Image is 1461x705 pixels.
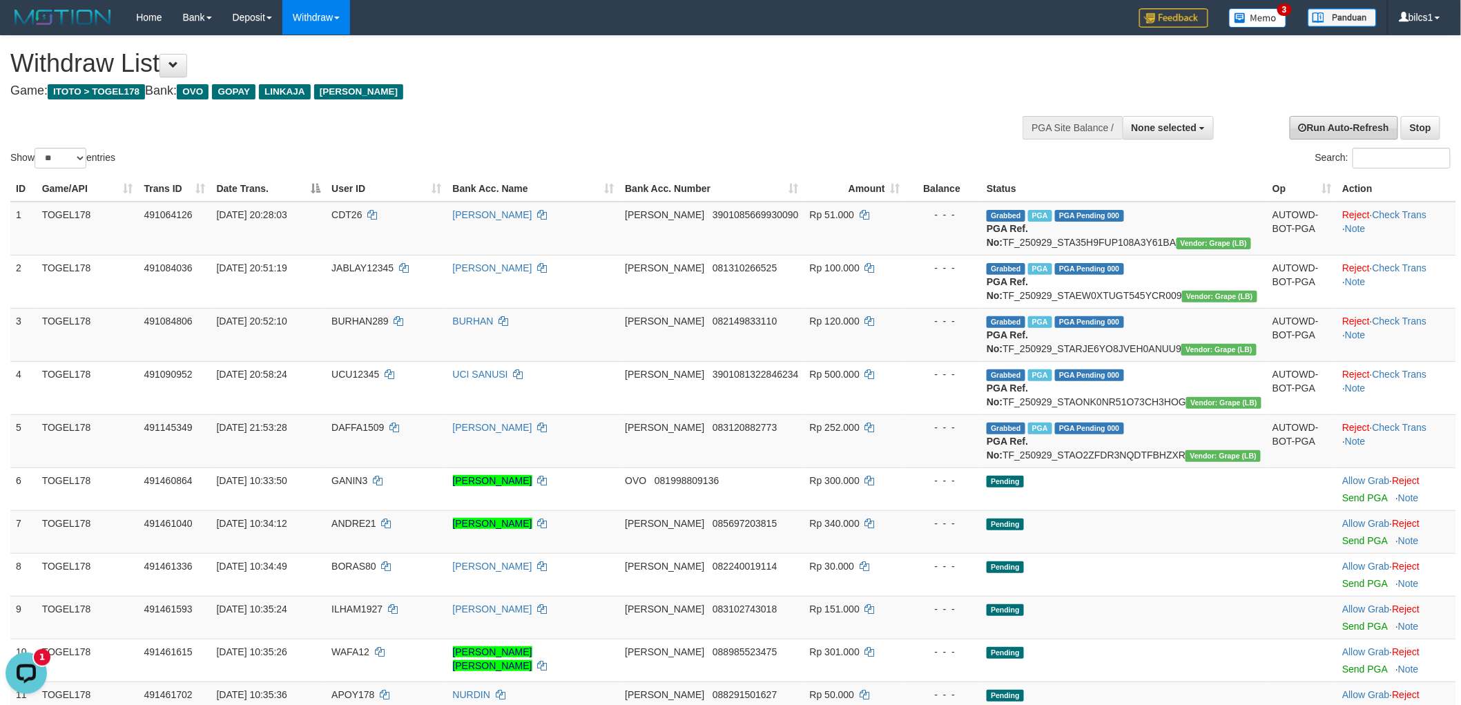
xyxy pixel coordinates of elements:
[10,50,960,77] h1: Withdraw List
[1345,383,1366,394] a: Note
[1345,329,1366,340] a: Note
[1393,518,1420,529] a: Reject
[331,518,376,529] span: ANDRE21
[1267,202,1337,255] td: AUTOWD-BOT-PGA
[1342,561,1392,572] span: ·
[1342,369,1370,380] a: Reject
[810,262,860,273] span: Rp 100.000
[217,518,287,529] span: [DATE] 10:34:12
[1342,689,1392,700] span: ·
[1028,263,1052,275] span: Marked by bilcs1
[987,476,1024,487] span: Pending
[144,209,193,220] span: 491064126
[987,423,1025,434] span: Grabbed
[37,361,139,414] td: TOGEL178
[1342,475,1392,486] span: ·
[1181,344,1257,356] span: Vendor URL: https://dashboard.q2checkout.com/secure
[810,316,860,327] span: Rp 120.000
[911,602,976,616] div: - - -
[987,436,1028,461] b: PGA Ref. No:
[1342,578,1387,589] a: Send PGA
[1337,202,1456,255] td: · ·
[1345,436,1366,447] a: Note
[10,148,115,168] label: Show entries
[144,475,193,486] span: 491460864
[48,84,145,99] span: ITOTO > TOGEL178
[1186,397,1261,409] span: Vendor URL: https://dashboard.q2checkout.com/secure
[144,561,193,572] span: 491461336
[1028,423,1052,434] span: Marked by bilcs1
[1337,176,1456,202] th: Action
[911,367,976,381] div: - - -
[144,603,193,615] span: 491461593
[911,516,976,530] div: - - -
[1342,646,1389,657] a: Allow Grab
[981,202,1267,255] td: TF_250929_STA35H9FUP108A3Y61BA
[331,646,369,657] span: WAFA12
[1398,621,1419,632] a: Note
[1393,475,1420,486] a: Reject
[37,467,139,510] td: TOGEL178
[810,369,860,380] span: Rp 500.000
[1308,8,1377,27] img: panduan.png
[987,210,1025,222] span: Grabbed
[1267,414,1337,467] td: AUTOWD-BOT-PGA
[1055,210,1124,222] span: PGA Pending
[35,148,86,168] select: Showentries
[1055,369,1124,381] span: PGA Pending
[911,645,976,659] div: - - -
[1353,148,1451,168] input: Search:
[1267,176,1337,202] th: Op: activate to sort column ascending
[217,316,287,327] span: [DATE] 20:52:10
[1373,422,1427,433] a: Check Trans
[10,308,37,361] td: 3
[804,176,906,202] th: Amount: activate to sort column ascending
[10,510,37,553] td: 7
[10,361,37,414] td: 4
[1342,475,1389,486] a: Allow Grab
[1345,276,1366,287] a: Note
[1023,116,1122,139] div: PGA Site Balance /
[911,208,976,222] div: - - -
[1337,596,1456,639] td: ·
[1401,116,1440,139] a: Stop
[1337,361,1456,414] td: · ·
[981,361,1267,414] td: TF_250929_STAONK0NR51O73CH3HOG
[1345,223,1366,234] a: Note
[1267,361,1337,414] td: AUTOWD-BOT-PGA
[987,519,1024,530] span: Pending
[655,475,719,486] span: Copy 081998809136 to clipboard
[453,475,532,486] a: [PERSON_NAME]
[713,561,777,572] span: Copy 082240019114 to clipboard
[37,255,139,308] td: TOGEL178
[1277,3,1292,16] span: 3
[1267,255,1337,308] td: AUTOWD-BOT-PGA
[1337,255,1456,308] td: · ·
[1337,414,1456,467] td: · ·
[911,559,976,573] div: - - -
[810,518,860,529] span: Rp 340.000
[810,561,855,572] span: Rp 30.000
[1028,210,1052,222] span: Marked by bilcs1
[987,329,1028,354] b: PGA Ref. No:
[37,510,139,553] td: TOGEL178
[981,255,1267,308] td: TF_250929_STAEW0XTUGT545YCR009
[37,308,139,361] td: TOGEL178
[625,689,704,700] span: [PERSON_NAME]
[987,223,1028,248] b: PGA Ref. No:
[37,639,139,682] td: TOGEL178
[713,603,777,615] span: Copy 083102743018 to clipboard
[1337,467,1456,510] td: ·
[1373,316,1427,327] a: Check Trans
[453,561,532,572] a: [PERSON_NAME]
[1393,646,1420,657] a: Reject
[37,176,139,202] th: Game/API: activate to sort column ascending
[1055,423,1124,434] span: PGA Pending
[911,314,976,328] div: - - -
[1315,148,1451,168] label: Search:
[331,369,379,380] span: UCU12345
[981,308,1267,361] td: TF_250929_STARJE6YO8JVEH0ANUU9
[987,690,1024,702] span: Pending
[987,561,1024,573] span: Pending
[1337,510,1456,553] td: ·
